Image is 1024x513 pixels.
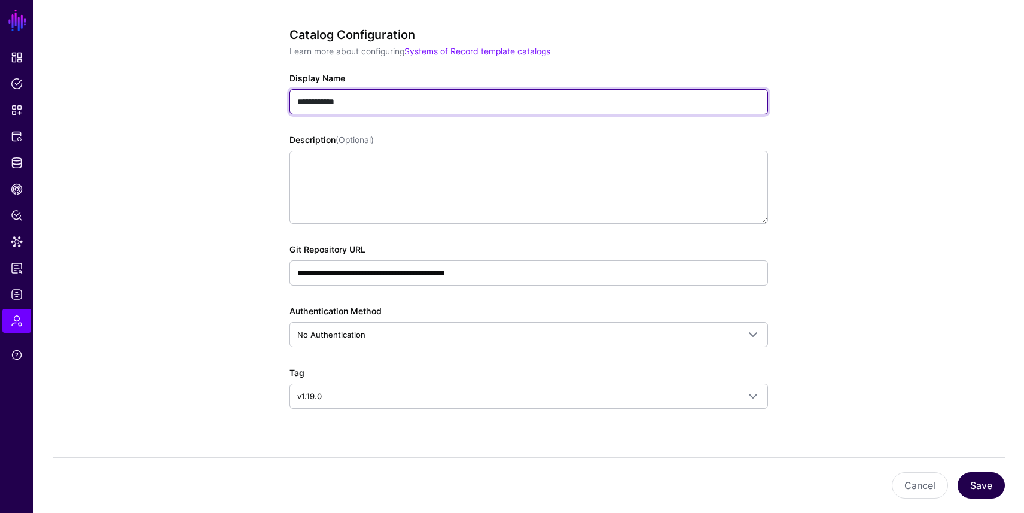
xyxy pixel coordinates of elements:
label: Display Name [289,72,345,84]
button: Cancel [892,472,948,499]
a: Policy Lens [2,204,31,227]
a: CAEP Hub [2,177,31,201]
span: No Authentication [297,330,365,339]
span: CAEP Hub [11,183,23,195]
label: Tag [289,366,304,379]
span: Identity Data Fabric [11,157,23,169]
label: Authentication Method [289,305,382,317]
a: Logs [2,283,31,306]
span: v1.19.0 [297,391,322,401]
span: Dashboard [11,51,23,63]
span: Policies [11,78,23,90]
span: Data Lens [11,236,23,248]
span: Snippets [11,104,23,116]
label: Description [289,133,374,146]
span: Logs [11,289,23,300]
span: Support [11,349,23,361]
a: Policies [2,72,31,96]
span: Reports [11,262,23,274]
a: Identity Data Fabric [2,151,31,175]
a: Dashboard [2,45,31,69]
a: Protected Systems [2,125,31,148]
a: Reports [2,256,31,280]
span: Admin [11,315,23,327]
span: (Optional) [336,135,374,145]
span: Protected Systems [11,130,23,142]
label: Git Repository URL [289,243,365,256]
a: SGNL [7,7,28,34]
h3: Catalog Configuration [289,28,768,42]
a: Systems of Record template catalogs [404,46,550,56]
a: Admin [2,309,31,333]
span: Policy Lens [11,210,23,221]
button: Save [958,472,1005,499]
a: Data Lens [2,230,31,254]
a: Snippets [2,98,31,122]
p: Learn more about configuring [289,45,768,57]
